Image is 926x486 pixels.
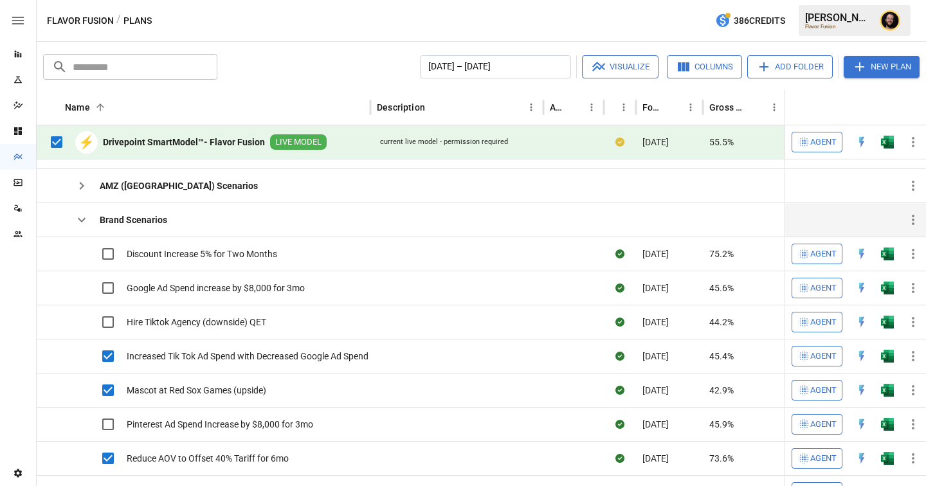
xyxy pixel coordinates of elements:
span: 45.6% [709,282,734,294]
button: Sort [565,98,583,116]
button: Description column menu [522,98,540,116]
img: excel-icon.76473adf.svg [881,350,894,363]
span: Increased Tik Tok Ad Spend with Decreased Google Ad Spend 03 [127,350,381,363]
span: Agent [810,135,837,150]
span: Agent [810,451,837,466]
img: quick-edit-flash.b8aec18c.svg [855,248,868,260]
div: Open in Excel [881,350,894,363]
div: Open in Quick Edit [855,384,868,397]
button: 386Credits [710,9,790,33]
div: Open in Excel [881,384,894,397]
div: Open in Quick Edit [855,350,868,363]
button: Agent [792,132,842,152]
div: [DATE] [636,125,703,159]
div: Open in Quick Edit [855,452,868,465]
div: [DATE] [636,305,703,339]
div: Open in Quick Edit [855,282,868,294]
img: quick-edit-flash.b8aec18c.svg [855,350,868,363]
button: Gross Margin column menu [765,98,783,116]
button: Sort [664,98,682,116]
div: Description [377,102,425,113]
div: Flavor Fusion [805,24,872,30]
img: excel-icon.76473adf.svg [881,418,894,431]
div: Open in Quick Edit [855,418,868,431]
div: current live model - permission required [380,137,508,147]
div: [DATE] [636,407,703,441]
span: Discount Increase 5% for Two Months [127,248,277,260]
button: Agent [792,244,842,264]
div: Your plan has changes in Excel that are not reflected in the Drivepoint Data Warehouse, select "S... [615,136,624,148]
button: Agent [792,380,842,401]
div: Sync complete [615,316,624,328]
div: Open in Excel [881,418,894,431]
div: Sync complete [615,350,624,363]
div: Open in Excel [881,452,894,465]
button: Flavor Fusion [47,13,114,29]
div: Gross Margin [709,102,746,113]
button: Status column menu [615,98,633,116]
img: excel-icon.76473adf.svg [881,316,894,328]
span: 44.2% [709,316,734,328]
span: Mascot at Red Sox Games (upside) [127,384,266,397]
span: 386 Credits [734,13,785,29]
span: Pinterest Ad Spend Increase by $8,000 for 3mo [127,418,313,431]
div: Open in Excel [881,316,894,328]
button: Columns [667,55,742,78]
b: Drivepoint SmartModel™- Flavor Fusion [103,136,265,148]
b: AMZ ([GEOGRAPHIC_DATA]) Scenarios [100,179,258,192]
button: Sort [908,98,926,116]
span: 75.2% [709,248,734,260]
div: Sync complete [615,282,624,294]
button: Agent [792,312,842,332]
div: [DATE] [636,339,703,373]
button: Forecast start column menu [682,98,700,116]
button: Sort [747,98,765,116]
button: Alerts column menu [583,98,601,116]
img: excel-icon.76473adf.svg [881,136,894,148]
div: [DATE] [636,237,703,271]
div: [DATE] [636,271,703,305]
div: Open in Quick Edit [855,248,868,260]
img: quick-edit-flash.b8aec18c.svg [855,282,868,294]
div: Name [65,102,90,113]
button: Ciaran Nugent [872,3,908,39]
div: Open in Quick Edit [855,136,868,148]
span: LIVE MODEL [270,136,327,148]
div: ⚡ [75,131,98,154]
span: Agent [810,349,837,364]
button: Sort [91,98,109,116]
div: Sync complete [615,248,624,260]
img: quick-edit-flash.b8aec18c.svg [855,316,868,328]
div: Alerts [550,102,563,113]
div: / [116,13,121,29]
div: Open in Excel [881,282,894,294]
div: Open in Quick Edit [855,316,868,328]
button: Agent [792,448,842,469]
img: excel-icon.76473adf.svg [881,452,894,465]
span: Google Ad Spend increase by $8,000 for 3mo [127,282,305,294]
button: Agent [792,346,842,366]
span: 45.9% [709,418,734,431]
span: 73.6% [709,452,734,465]
button: Add Folder [747,55,833,78]
div: [DATE] [636,441,703,475]
button: Sort [604,98,622,116]
b: Brand Scenarios [100,213,167,226]
img: quick-edit-flash.b8aec18c.svg [855,452,868,465]
div: Open in Excel [881,136,894,148]
button: New Plan [844,56,920,78]
img: excel-icon.76473adf.svg [881,282,894,294]
img: excel-icon.76473adf.svg [881,384,894,397]
button: [DATE] – [DATE] [420,55,571,78]
div: [PERSON_NAME] [805,12,872,24]
div: Sync complete [615,384,624,397]
button: Visualize [582,55,658,78]
div: Open in Excel [881,248,894,260]
img: quick-edit-flash.b8aec18c.svg [855,418,868,431]
span: Hire Tiktok Agency (downside) QET [127,316,266,328]
img: Ciaran Nugent [880,10,900,31]
span: Reduce AOV to Offset 40% Tariff for 6mo [127,452,289,465]
span: Agent [810,417,837,432]
span: Agent [810,281,837,296]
